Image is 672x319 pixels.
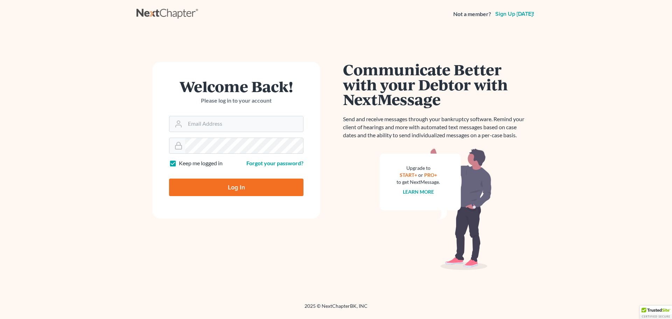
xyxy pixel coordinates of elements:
[453,10,491,18] strong: Not a member?
[424,172,437,178] a: PRO+
[179,159,223,167] label: Keep me logged in
[418,172,423,178] span: or
[403,189,434,195] a: Learn more
[246,160,303,166] a: Forgot your password?
[380,148,492,270] img: nextmessage_bg-59042aed3d76b12b5cd301f8e5b87938c9018125f34e5fa2b7a6b67550977c72.svg
[397,179,440,186] div: to get NextMessage.
[397,165,440,172] div: Upgrade to
[640,306,672,319] div: TrustedSite Certified
[343,115,528,139] p: Send and receive messages through your bankruptcy software. Remind your client of hearings and mo...
[343,62,528,107] h1: Communicate Better with your Debtor with NextMessage
[169,179,303,196] input: Log In
[400,172,417,178] a: START+
[494,11,535,17] a: Sign up [DATE]!
[169,79,303,94] h1: Welcome Back!
[169,97,303,105] p: Please log in to your account
[136,303,535,315] div: 2025 © NextChapterBK, INC
[185,116,303,132] input: Email Address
